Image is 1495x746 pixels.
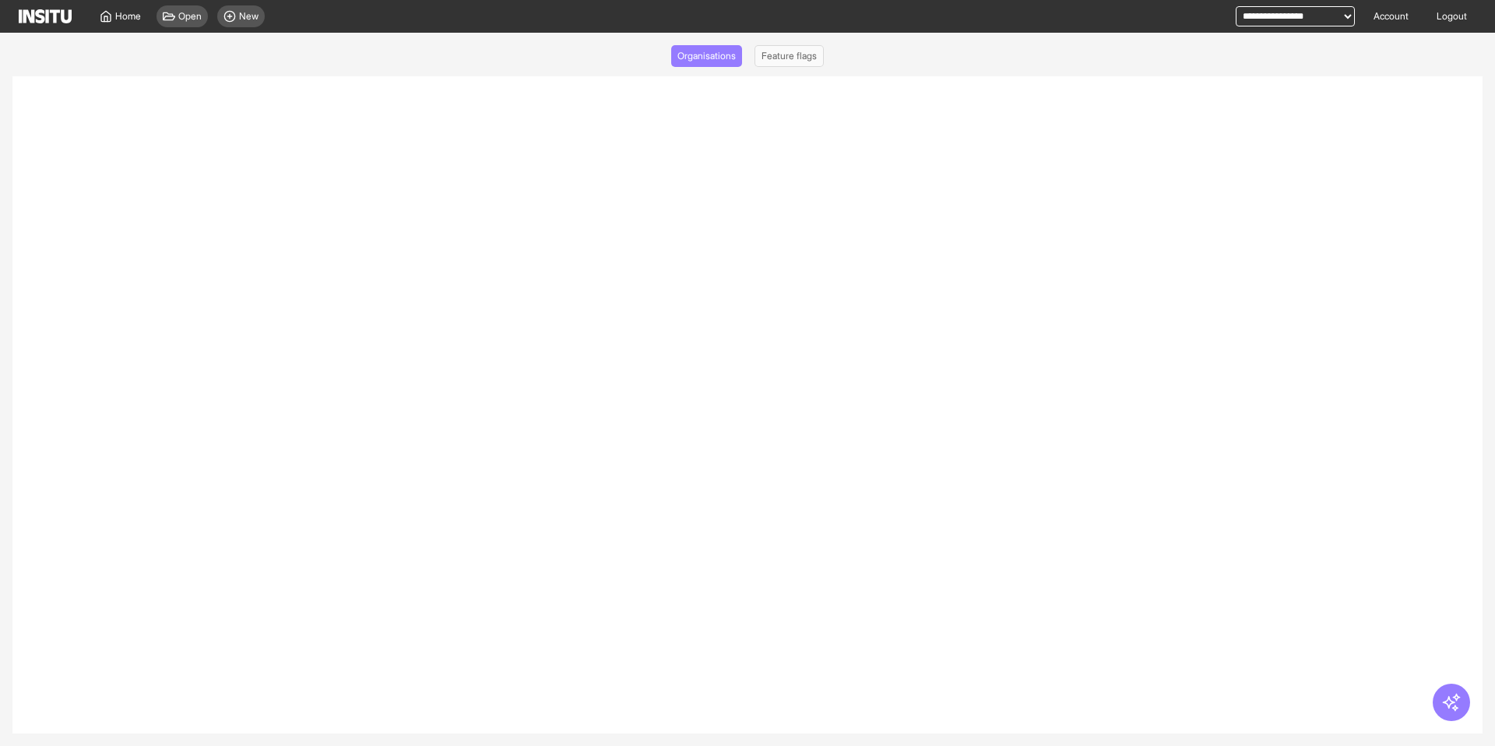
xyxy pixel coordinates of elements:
[755,45,824,67] button: Feature flags
[115,10,141,23] span: Home
[178,10,202,23] span: Open
[671,45,742,67] button: Organisations
[19,9,72,23] img: Logo
[239,10,259,23] span: New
